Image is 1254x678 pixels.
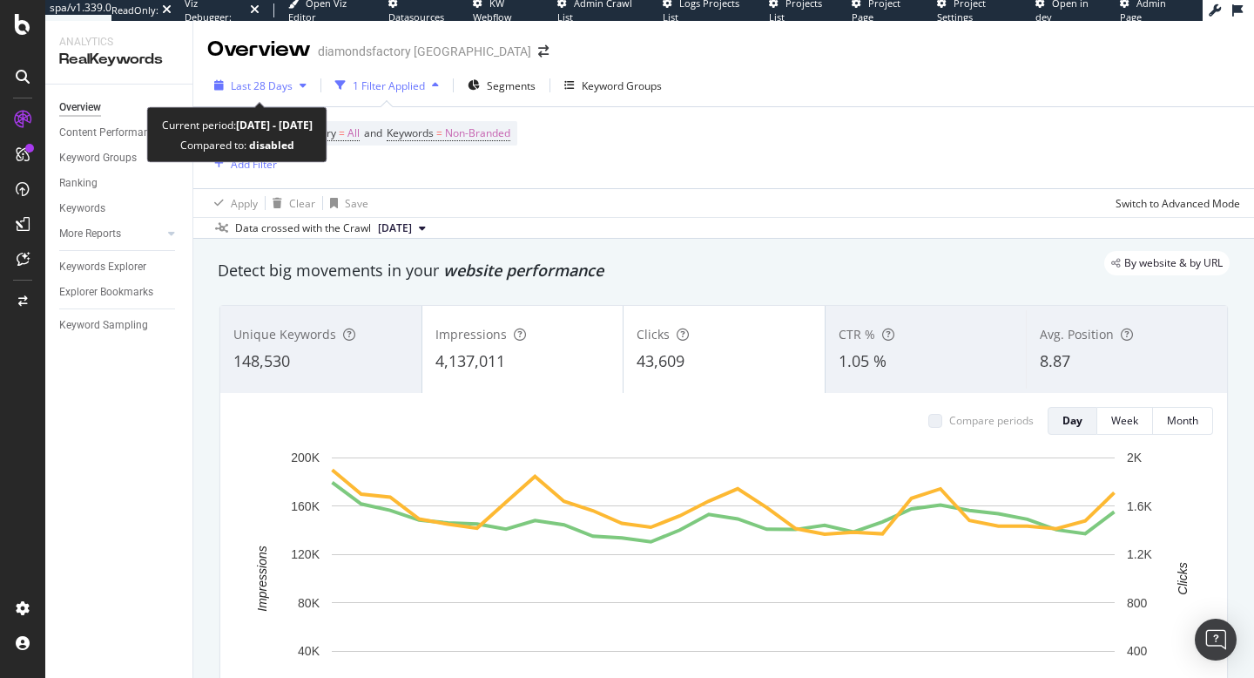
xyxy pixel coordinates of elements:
[59,200,180,218] a: Keywords
[59,50,179,70] div: RealKeywords
[487,78,536,93] span: Segments
[436,125,442,140] span: =
[233,350,290,371] span: 148,530
[1176,562,1190,594] text: Clicks
[231,78,293,93] span: Last 28 Days
[388,10,444,24] span: Datasources
[1040,326,1114,342] span: Avg. Position
[291,547,320,561] text: 120K
[323,189,368,217] button: Save
[59,174,98,193] div: Ranking
[59,258,146,276] div: Keywords Explorer
[1127,547,1152,561] text: 1.2K
[236,118,313,132] b: [DATE] - [DATE]
[1040,350,1070,371] span: 8.87
[162,115,313,135] div: Current period:
[461,71,543,99] button: Segments
[1153,407,1213,435] button: Month
[1124,258,1223,268] span: By website & by URL
[949,413,1034,428] div: Compare periods
[1127,644,1148,658] text: 400
[353,78,425,93] div: 1 Filter Applied
[255,546,269,611] text: Impressions
[1104,251,1230,275] div: legacy label
[266,189,315,217] button: Clear
[387,125,434,140] span: Keywords
[345,196,368,211] div: Save
[371,218,433,239] button: [DATE]
[59,283,180,302] a: Explorer Bookmarks
[637,350,684,371] span: 43,609
[1097,407,1153,435] button: Week
[289,196,315,211] div: Clear
[364,125,382,140] span: and
[59,149,137,167] div: Keyword Groups
[291,451,320,464] text: 200K
[59,98,180,117] a: Overview
[1109,189,1240,217] button: Switch to Advanced Mode
[59,283,153,302] div: Explorer Bookmarks
[180,135,294,155] div: Compared to:
[207,189,258,217] button: Apply
[207,71,313,99] button: Last 28 Days
[582,78,662,93] div: Keyword Groups
[1127,596,1148,610] text: 800
[328,71,446,99] button: 1 Filter Applied
[1127,451,1143,464] text: 2K
[1048,407,1097,435] button: Day
[839,326,875,342] span: CTR %
[235,220,371,236] div: Data crossed with the Crawl
[298,596,320,610] text: 80K
[1167,413,1198,428] div: Month
[231,196,258,211] div: Apply
[59,35,179,50] div: Analytics
[207,153,277,174] button: Add Filter
[59,124,160,142] div: Content Performance
[233,326,336,342] span: Unique Keywords
[207,35,311,64] div: Overview
[637,326,670,342] span: Clicks
[538,45,549,58] div: arrow-right-arrow-left
[339,125,345,140] span: =
[59,174,180,193] a: Ranking
[435,350,505,371] span: 4,137,011
[59,124,180,142] a: Content Performance
[59,316,180,335] a: Keyword Sampling
[298,644,320,658] text: 40K
[378,220,412,236] span: 2025 Oct. 8th
[1111,413,1138,428] div: Week
[347,121,360,146] span: All
[1116,196,1240,211] div: Switch to Advanced Mode
[445,121,510,146] span: Non-Branded
[1127,499,1152,513] text: 1.6K
[435,326,507,342] span: Impressions
[59,225,163,243] a: More Reports
[111,3,158,17] div: ReadOnly:
[59,149,180,167] a: Keyword Groups
[59,225,121,243] div: More Reports
[1062,413,1082,428] div: Day
[246,138,294,153] b: disabled
[59,316,148,335] div: Keyword Sampling
[59,200,105,218] div: Keywords
[557,71,669,99] button: Keyword Groups
[839,350,887,371] span: 1.05 %
[231,157,277,172] div: Add Filter
[59,98,101,117] div: Overview
[1195,619,1237,661] div: Open Intercom Messenger
[59,258,180,276] a: Keywords Explorer
[291,499,320,513] text: 160K
[318,43,531,60] div: diamondsfactory [GEOGRAPHIC_DATA]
